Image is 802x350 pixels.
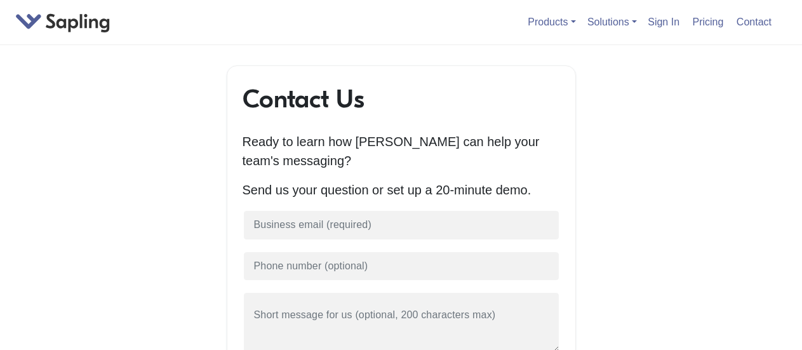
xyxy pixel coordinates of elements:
[243,180,560,199] p: Send us your question or set up a 20-minute demo.
[243,84,560,114] h1: Contact Us
[688,11,729,32] a: Pricing
[243,251,560,282] input: Phone number (optional)
[587,17,637,27] a: Solutions
[732,11,777,32] a: Contact
[528,17,575,27] a: Products
[243,132,560,170] p: Ready to learn how [PERSON_NAME] can help your team's messaging?
[243,210,560,241] input: Business email (required)
[643,11,685,32] a: Sign In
